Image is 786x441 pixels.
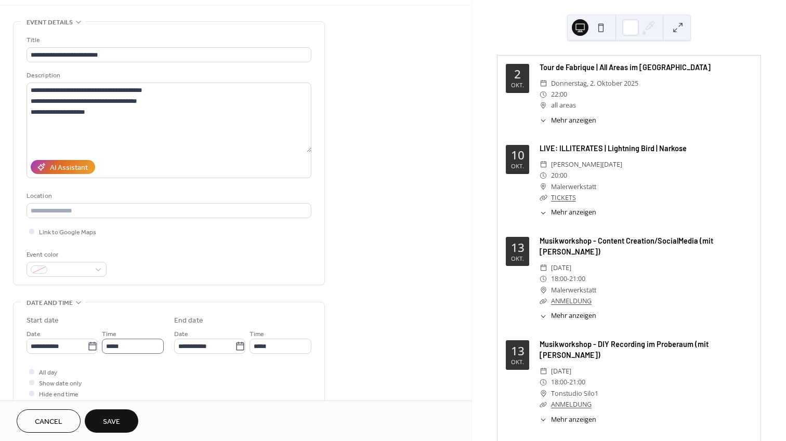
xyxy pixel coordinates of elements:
button: ​Mehr anzeigen [540,208,596,218]
div: ​ [540,192,547,203]
div: AI Assistant [50,163,88,173]
div: ​ [540,208,547,218]
div: ​ [540,285,547,296]
div: Event color [27,249,104,260]
span: Date [174,329,188,340]
div: Description [27,70,309,81]
span: Mehr anzeigen [551,311,596,321]
div: ​ [540,159,547,170]
div: ​ [540,296,547,306]
span: 18:00 [551,377,567,387]
div: Start date [27,315,59,326]
span: Link to Google Maps [39,227,96,238]
span: Hide end time [39,389,78,400]
div: ​ [540,100,547,111]
span: Donnerstag, 2. Oktober 2025 [551,78,638,89]
span: all areas [551,100,576,111]
div: ​ [540,262,547,273]
span: [DATE] [551,262,571,273]
button: ​Mehr anzeigen [540,311,596,321]
span: - [567,377,569,387]
span: Date and time [27,298,73,309]
span: Cancel [35,417,62,427]
button: ​Mehr anzeigen [540,415,596,425]
span: Show date only [39,378,82,389]
span: Time [250,329,264,340]
span: All day [39,367,57,378]
div: ​ [540,181,547,192]
a: TICKETS [551,193,576,202]
div: 2 [514,69,521,81]
button: Cancel [17,409,81,433]
span: Mehr anzeigen [551,116,596,126]
span: Event details [27,17,73,28]
span: Save [103,417,120,427]
div: Location [27,191,309,202]
span: Mehr anzeigen [551,208,596,218]
span: 21:00 [569,273,585,284]
div: ​ [540,89,547,100]
a: Musikworkshop - Content Creation/SocialMedia (mit [PERSON_NAME]) [540,236,713,257]
div: ​ [540,170,547,181]
span: Tonstudio Silo1 [551,388,598,399]
span: Malerwerkstatt [551,285,596,296]
button: Save [85,409,138,433]
div: ​ [540,78,547,89]
div: Okt. [511,359,524,365]
div: End date [174,315,203,326]
span: - [567,273,569,284]
div: 10 [511,150,525,162]
span: Date [27,329,41,340]
span: 21:00 [569,377,585,387]
div: ​ [540,116,547,126]
span: 20:00 [551,170,567,181]
div: Okt. [511,256,524,261]
div: ​ [540,311,547,321]
span: 22:00 [551,89,567,100]
button: AI Assistant [31,160,95,174]
div: Okt. [511,163,524,169]
div: 13 [511,242,525,254]
span: Malerwerkstatt [551,181,596,192]
span: [DATE] [551,366,571,377]
span: Mehr anzeigen [551,415,596,425]
div: ​ [540,273,547,284]
div: Tour de Fabrique | All Areas im [GEOGRAPHIC_DATA] [540,62,752,73]
div: ​ [540,388,547,399]
span: [PERSON_NAME][DATE] [551,159,622,170]
div: Title [27,35,309,46]
div: ​ [540,399,547,410]
span: Time [102,329,116,340]
a: Musikworkshop - DIY Recording im Proberaum (mit [PERSON_NAME]) [540,340,709,360]
a: LIVE: ILLITERATES | Lightning Bird | Narkose [540,144,687,153]
div: ​ [540,415,547,425]
div: ​ [540,377,547,387]
a: ANMELDUNG [551,297,592,305]
div: 13 [511,345,525,357]
button: ​Mehr anzeigen [540,116,596,126]
div: ​ [540,366,547,377]
a: ANMELDUNG [551,400,592,409]
div: Okt. [511,82,524,88]
span: 18:00 [551,273,567,284]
